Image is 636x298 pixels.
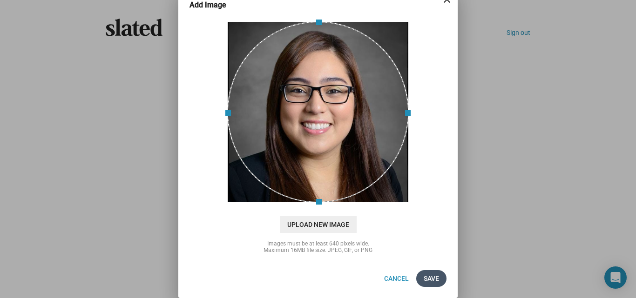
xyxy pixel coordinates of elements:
[280,216,357,233] span: Upload New Image
[416,270,447,287] button: Save
[384,270,409,287] span: Cancel
[377,270,416,287] button: Cancel
[424,270,439,287] span: Save
[225,240,411,253] div: Images must be at least 640 pixels wide. Maximum 16MB file size. JPEG, GIF, or PNG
